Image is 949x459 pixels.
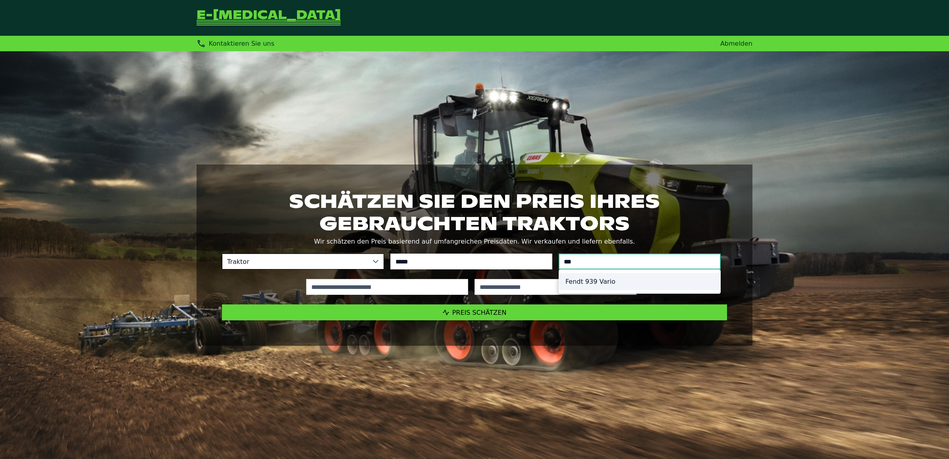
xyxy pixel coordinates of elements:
span: Preis schätzen [452,309,507,316]
a: Zurück zur Startseite [197,10,341,26]
button: Preis schätzen [222,304,727,320]
div: Kontaktieren Sie uns [197,39,274,48]
h1: Schätzen Sie den Preis Ihres gebrauchten Traktors [222,190,727,234]
p: Wir schätzen den Preis basierend auf umfangreichen Preisdaten. Wir verkaufen und liefern ebenfalls. [222,236,727,247]
li: Fendt 939 Vario [559,273,720,290]
span: Kontaktieren Sie uns [209,40,274,47]
span: Traktor [222,254,368,269]
ul: Option List [559,270,720,293]
a: Abmelden [720,40,752,47]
